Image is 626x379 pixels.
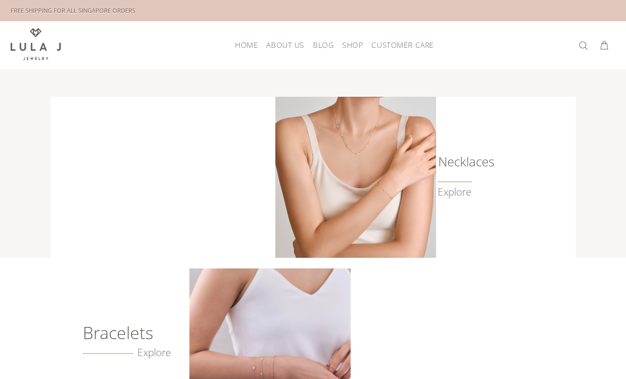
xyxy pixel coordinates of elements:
h6: Bracelets [83,327,179,338]
h6: Necklaces [438,156,479,167]
a: Shop [338,37,367,53]
a: About Us [262,37,308,53]
span: HOME [235,41,258,49]
span: Shop [342,41,363,49]
a: Blog [309,37,338,53]
span: Blog [313,41,334,49]
span: About Us [266,41,304,49]
a: Explore [438,186,471,198]
a: Explore [83,347,171,359]
div: FREE SHIPPING FOR ALL SINGAPORE ORDERS [11,5,135,16]
img: Lula J Gold Necklaces Collection [275,97,436,258]
a: HOME [231,37,262,53]
a: Customer Care [367,37,433,53]
span: Customer Care [371,41,433,49]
